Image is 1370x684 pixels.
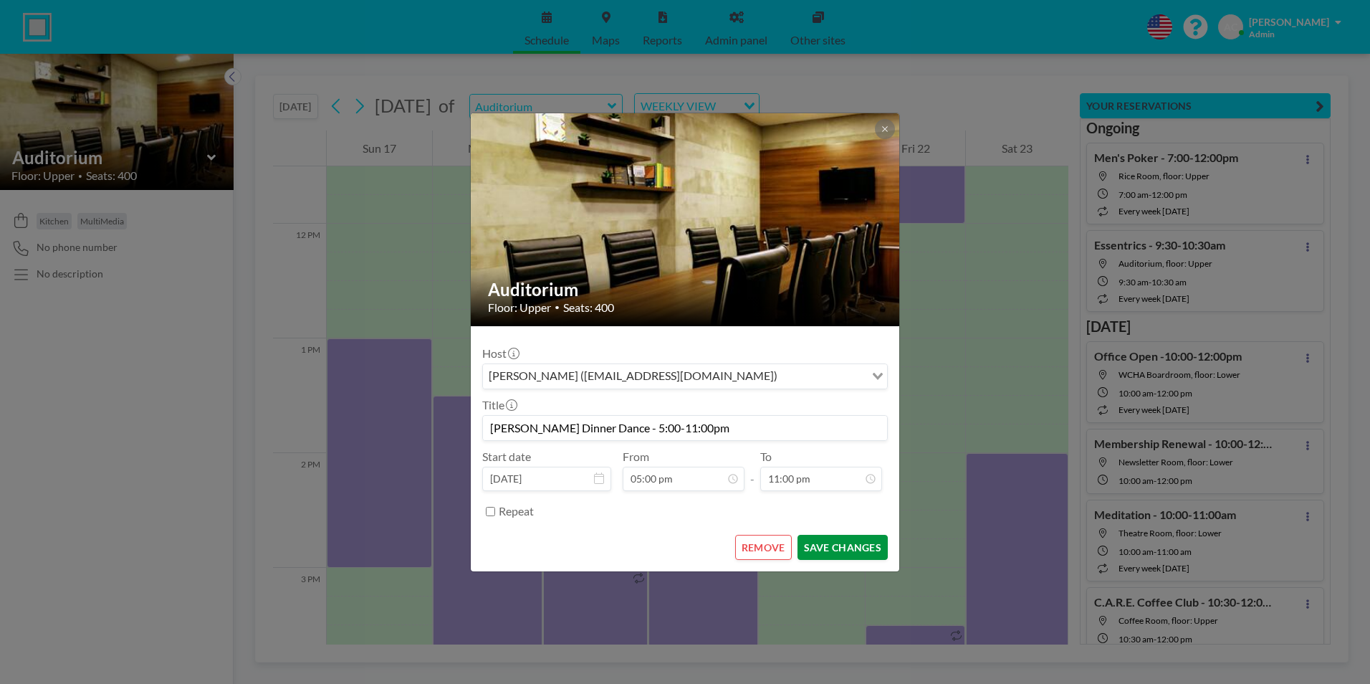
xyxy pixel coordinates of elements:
[483,364,887,389] div: Search for option
[563,300,614,315] span: Seats: 400
[488,300,551,315] span: Floor: Upper
[782,367,863,386] input: Search for option
[471,76,901,363] img: 537.jpg
[555,302,560,313] span: •
[486,367,780,386] span: [PERSON_NAME] ([EMAIL_ADDRESS][DOMAIN_NAME])
[750,455,755,486] span: -
[482,346,518,361] label: Host
[482,398,516,412] label: Title
[483,416,887,440] input: (No title)
[797,535,888,560] button: SAVE CHANGES
[488,279,883,300] h2: Auditorium
[499,504,534,518] label: Repeat
[482,450,531,464] label: Start date
[623,450,649,464] label: From
[735,535,792,560] button: REMOVE
[760,450,772,464] label: To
